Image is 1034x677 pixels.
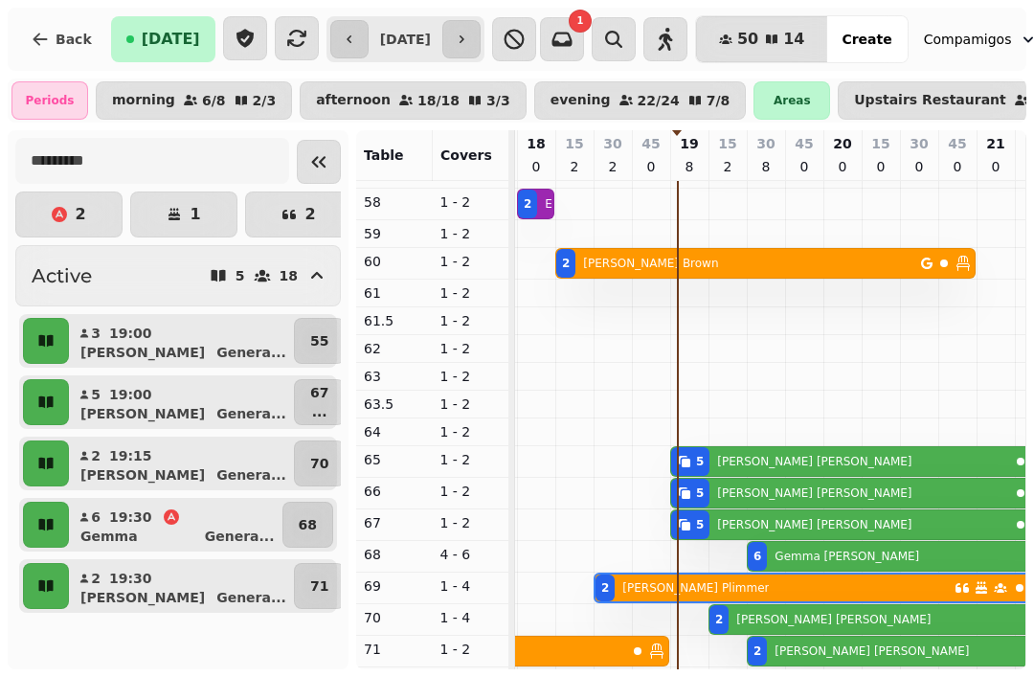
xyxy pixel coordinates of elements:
[783,32,804,47] span: 14
[294,563,345,609] button: 71
[583,256,718,271] p: [PERSON_NAME] Brown
[364,482,425,501] p: 66
[364,513,425,532] p: 67
[753,81,830,120] div: Areas
[109,508,152,527] p: 19:30
[775,549,919,564] p: Gemma [PERSON_NAME]
[73,379,290,425] button: 519:00[PERSON_NAME]Genera...
[364,311,425,330] p: 61.5
[562,256,570,271] div: 2
[216,588,286,607] p: Genera ...
[696,517,704,532] div: 5
[130,192,237,237] button: 1
[440,147,492,163] span: Covers
[80,343,205,362] p: [PERSON_NAME]
[911,157,927,176] p: 0
[364,147,404,163] span: Table
[310,331,328,350] p: 55
[294,379,345,425] button: 67...
[216,343,286,362] p: Genera ...
[524,196,531,212] div: 2
[15,245,341,306] button: Active518
[696,485,704,501] div: 5
[364,192,425,212] p: 58
[638,94,680,107] p: 22 / 24
[310,383,328,402] p: 67
[736,612,931,627] p: [PERSON_NAME] [PERSON_NAME]
[73,318,290,364] button: 319:00[PERSON_NAME]Genera...
[96,81,292,120] button: morning6/82/3
[605,157,620,176] p: 2
[440,513,502,532] p: 1 - 2
[440,395,502,414] p: 1 - 2
[216,465,286,485] p: Genera ...
[715,612,723,627] div: 2
[565,134,583,153] p: 15
[202,94,226,107] p: 6 / 8
[551,93,611,108] p: evening
[316,93,391,108] p: afternoon
[364,640,425,659] p: 71
[364,545,425,564] p: 68
[80,527,138,546] p: Gemma
[364,224,425,243] p: 59
[364,395,425,414] p: 63.5
[80,588,205,607] p: [PERSON_NAME]
[680,134,698,153] p: 19
[486,94,510,107] p: 3 / 3
[364,608,425,627] p: 70
[440,576,502,596] p: 1 - 4
[109,569,152,588] p: 19:30
[364,576,425,596] p: 69
[440,339,502,358] p: 1 - 2
[90,324,101,343] p: 3
[294,318,345,364] button: 55
[109,324,152,343] p: 19:00
[364,252,425,271] p: 60
[440,545,502,564] p: 4 - 6
[440,311,502,330] p: 1 - 2
[364,367,425,386] p: 63
[364,422,425,441] p: 64
[417,94,460,107] p: 18 / 18
[297,140,341,184] button: Collapse sidebar
[753,643,761,659] div: 2
[310,402,328,421] p: ...
[15,16,107,62] button: Back
[854,93,1006,108] p: Upstairs Restaurant
[11,81,88,120] div: Periods
[756,134,775,153] p: 30
[56,33,92,46] span: Back
[310,454,328,473] p: 70
[534,81,747,120] button: evening22/247/8
[873,157,888,176] p: 0
[236,269,245,282] p: 5
[440,367,502,386] p: 1 - 2
[190,207,200,222] p: 1
[75,207,85,222] p: 2
[90,569,101,588] p: 2
[842,33,891,46] span: Create
[797,157,812,176] p: 0
[90,385,101,404] p: 5
[90,446,101,465] p: 2
[440,252,502,271] p: 1 - 2
[205,527,275,546] p: Genera ...
[835,157,850,176] p: 0
[988,157,1003,176] p: 0
[111,16,215,62] button: [DATE]
[910,134,928,153] p: 30
[109,385,152,404] p: 19:00
[440,283,502,303] p: 1 - 2
[527,134,545,153] p: 18
[696,16,828,62] button: 5014
[717,485,911,501] p: [PERSON_NAME] [PERSON_NAME]
[720,157,735,176] p: 2
[833,134,851,153] p: 20
[753,549,761,564] div: 6
[826,16,907,62] button: Create
[622,580,769,596] p: [PERSON_NAME] Plimmer
[294,440,345,486] button: 70
[364,283,425,303] p: 61
[300,81,527,120] button: afternoon18/183/3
